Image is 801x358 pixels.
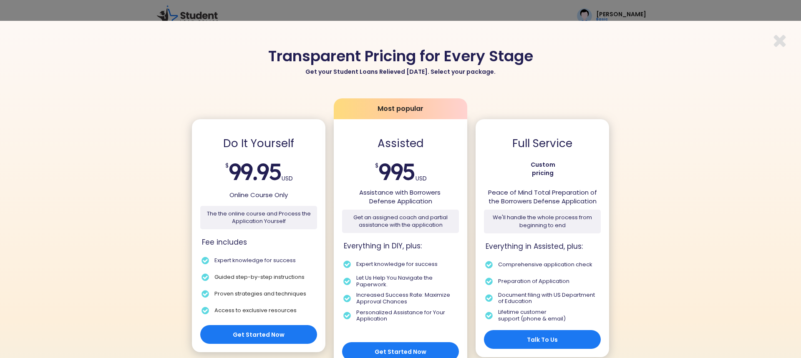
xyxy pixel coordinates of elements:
div: The the online course and Process the Application Yourself [200,206,317,229]
div: USD [282,175,293,183]
div: Everything in DIY, plus: [344,241,422,251]
div: Let Us Help You Navigate the Paperwork. [356,275,454,288]
div: Comprehensive application check [498,261,592,268]
div: Fee includes [202,238,247,248]
div: Do It Yourself [223,136,294,151]
div: Increased Success Rate: Maximize Approval Chances [356,292,454,305]
div: Personalized Assistance for Your Application [356,309,454,322]
div: Expert knowledge for success [356,261,438,268]
div: 99.95 [229,155,281,188]
div: Proven strategies and techniques [214,290,306,297]
div: Assisted [378,136,423,151]
div: Everything in Assisted, plus: [486,242,583,252]
button: Get Started Now [200,325,317,344]
div: Assistance with Borrowers Defense Application [359,188,442,205]
div: Get your Student Loans Relieved [DATE]. Select your package. [13,68,788,82]
div: We'll handle the whole process from beginning to end [486,214,599,229]
div: $ [375,162,378,170]
div: Custom pricing [531,161,555,177]
div: 995 [378,155,415,188]
div: Most popular [334,104,467,113]
div: Lifetime customer support (phone & email) [498,309,566,322]
div: Full Service [512,136,572,151]
div: Preparation of Application [498,278,569,285]
div: Guided step-by-step instructions [214,274,305,280]
div: Transparent Pricing for Every Stage [13,46,788,68]
div: Access to exclusive resources [214,307,297,314]
div: Online Course Only [229,190,288,199]
div: USD [416,175,427,183]
div: Get an assigned coach and partial assistance with the application [344,214,457,229]
div: Peace of Mind Total Preparation of the Borrowers Defense Application [484,188,601,205]
div: $ [225,162,229,170]
iframe: Help widget launcher [727,325,792,349]
div: Expert knowledge for success [214,257,296,264]
button: Talk To Us [484,330,601,349]
div: Document filing with US Department of Education [498,292,596,305]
